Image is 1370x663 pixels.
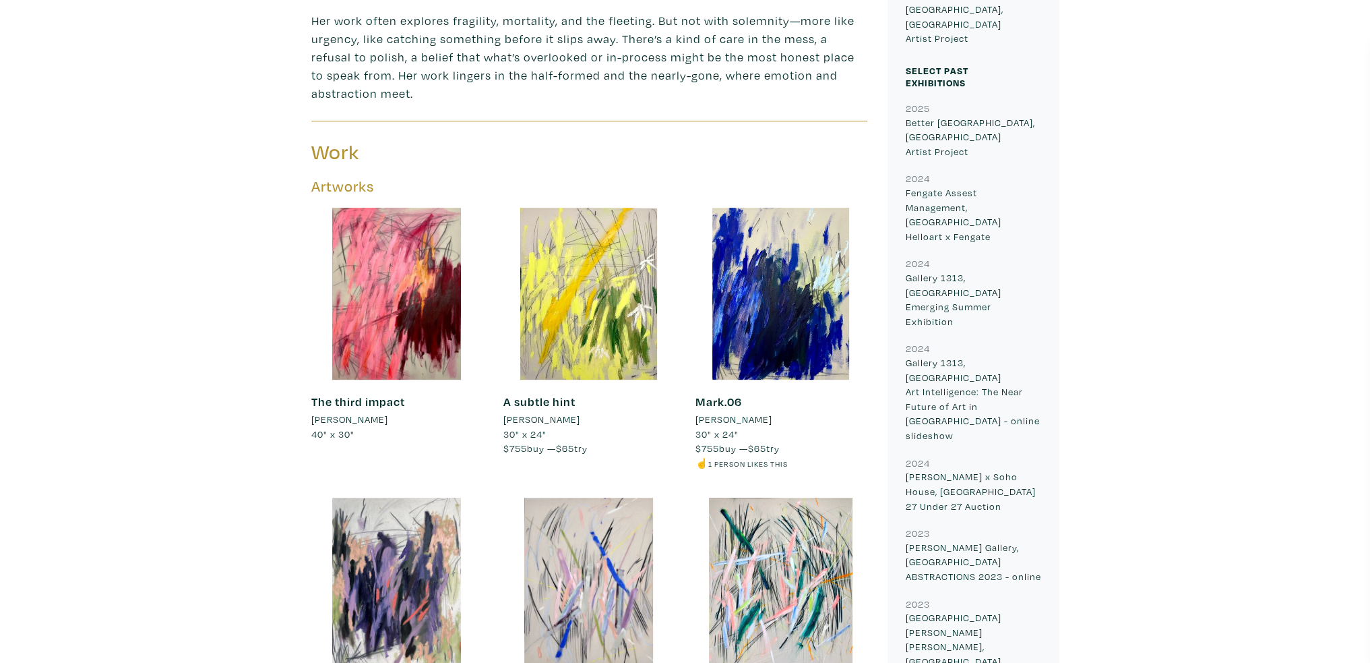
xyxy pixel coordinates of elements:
[503,394,575,409] a: A subtle hint
[695,428,738,440] span: 30" x 24"
[747,442,766,455] span: $65
[311,140,580,165] h3: Work
[503,442,526,455] span: $755
[906,469,1041,513] p: [PERSON_NAME] x Soho House, [GEOGRAPHIC_DATA] 27 Under 27 Auction
[906,457,930,469] small: 2024
[906,598,930,610] small: 2023
[695,456,867,471] li: ☝️
[906,270,1041,328] p: Gallery 1313, [GEOGRAPHIC_DATA] Emerging Summer Exhibition
[695,394,741,409] a: Mark.06
[906,257,930,270] small: 2024
[503,412,580,427] li: [PERSON_NAME]
[311,394,405,409] a: The third impact
[311,428,354,440] span: 40" x 30"
[906,172,930,185] small: 2024
[708,459,787,469] small: 1 person likes this
[906,115,1041,159] p: Better [GEOGRAPHIC_DATA], [GEOGRAPHIC_DATA] Artist Project
[503,428,546,440] span: 30" x 24"
[906,102,930,115] small: 2025
[503,412,675,427] a: [PERSON_NAME]
[555,442,573,455] span: $65
[311,412,388,427] li: [PERSON_NAME]
[311,412,483,427] a: [PERSON_NAME]
[906,64,968,89] small: Select Past Exhibitions
[906,2,1041,46] p: [GEOGRAPHIC_DATA], [GEOGRAPHIC_DATA] Artist Project
[503,442,587,455] span: buy — try
[906,342,930,355] small: 2024
[695,412,772,427] li: [PERSON_NAME]
[906,355,1041,443] p: Gallery 1313, [GEOGRAPHIC_DATA] Art Intelligence: The Near Future of Art in [GEOGRAPHIC_DATA] - o...
[695,442,779,455] span: buy — try
[311,11,867,103] p: Her work often explores fragility, mortality, and the fleeting. But not with solemnity—more like ...
[311,177,867,196] h5: Artworks
[906,540,1041,584] p: [PERSON_NAME] Gallery, [GEOGRAPHIC_DATA] ABSTRACTIONS 2023 - online
[906,527,930,540] small: 2023
[906,185,1041,243] p: Fengate Assest Management, [GEOGRAPHIC_DATA] Helloart x Fengate
[695,442,718,455] span: $755
[695,412,867,427] a: [PERSON_NAME]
